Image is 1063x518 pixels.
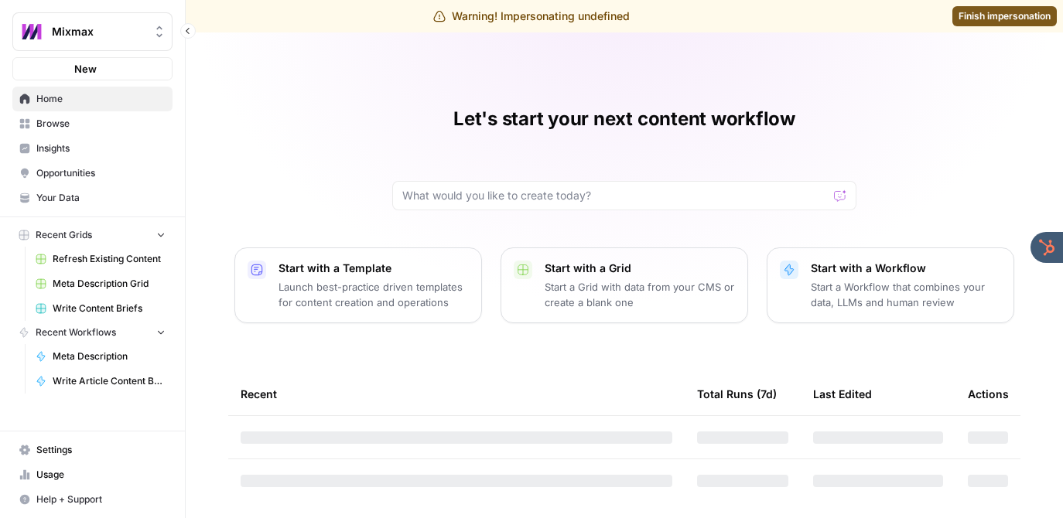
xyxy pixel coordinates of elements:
[36,141,166,155] span: Insights
[29,369,173,394] a: Write Article Content Brief
[12,87,173,111] a: Home
[12,12,173,51] button: Workspace: Mixmax
[36,228,92,242] span: Recent Grids
[52,24,145,39] span: Mixmax
[36,191,166,205] span: Your Data
[53,374,166,388] span: Write Article Content Brief
[29,296,173,321] a: Write Content Briefs
[402,188,828,203] input: What would you like to create today?
[12,57,173,80] button: New
[12,111,173,136] a: Browse
[545,261,735,276] p: Start with a Grid
[453,107,795,131] h1: Let's start your next content workflow
[12,136,173,161] a: Insights
[697,373,777,415] div: Total Runs (7d)
[12,462,173,487] a: Usage
[959,9,1051,23] span: Finish impersonation
[767,247,1014,323] button: Start with a WorkflowStart a Workflow that combines your data, LLMs and human review
[234,247,482,323] button: Start with a TemplateLaunch best-practice driven templates for content creation and operations
[36,492,166,506] span: Help + Support
[12,438,173,462] a: Settings
[53,252,166,266] span: Refresh Existing Content
[279,261,469,276] p: Start with a Template
[12,487,173,512] button: Help + Support
[53,349,166,363] span: Meta Description
[29,247,173,271] a: Refresh Existing Content
[813,373,872,415] div: Last Edited
[29,344,173,369] a: Meta Description
[29,271,173,296] a: Meta Description Grid
[279,279,469,310] p: Launch best-practice driven templates for content creation and operations
[12,161,173,186] a: Opportunities
[36,166,166,180] span: Opportunities
[53,277,166,291] span: Meta Description Grid
[36,443,166,457] span: Settings
[12,223,173,247] button: Recent Grids
[36,92,166,106] span: Home
[952,6,1057,26] a: Finish impersonation
[12,321,173,344] button: Recent Workflows
[241,373,672,415] div: Recent
[18,18,46,46] img: Mixmax Logo
[433,9,630,24] div: Warning! Impersonating undefined
[36,117,166,131] span: Browse
[545,279,735,310] p: Start a Grid with data from your CMS or create a blank one
[74,61,97,77] span: New
[53,302,166,315] span: Write Content Briefs
[811,261,1001,276] p: Start with a Workflow
[501,247,748,323] button: Start with a GridStart a Grid with data from your CMS or create a blank one
[12,186,173,210] a: Your Data
[968,373,1009,415] div: Actions
[811,279,1001,310] p: Start a Workflow that combines your data, LLMs and human review
[36,468,166,482] span: Usage
[36,325,116,339] span: Recent Workflows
